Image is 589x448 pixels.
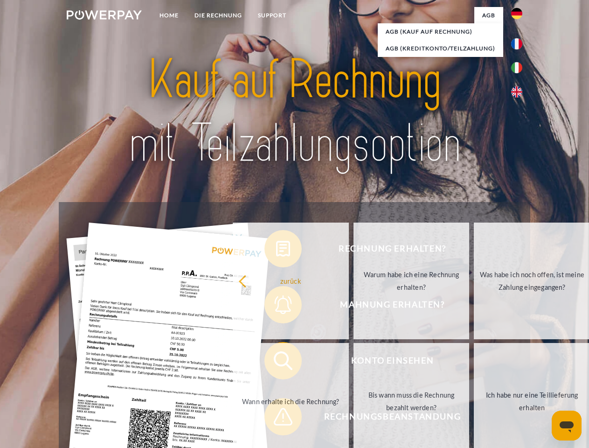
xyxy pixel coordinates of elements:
[474,7,503,24] a: agb
[359,268,464,294] div: Warum habe ich eine Rechnung erhalten?
[89,45,500,179] img: title-powerpay_de.svg
[238,274,343,287] div: zurück
[479,268,584,294] div: Was habe ich noch offen, ist meine Zahlung eingegangen?
[152,7,187,24] a: Home
[67,10,142,20] img: logo-powerpay-white.svg
[511,62,522,73] img: it
[238,395,343,407] div: Wann erhalte ich die Rechnung?
[552,411,582,441] iframe: Schaltfläche zum Öffnen des Messaging-Fensters
[378,23,503,40] a: AGB (Kauf auf Rechnung)
[359,389,464,414] div: Bis wann muss die Rechnung bezahlt werden?
[250,7,294,24] a: SUPPORT
[479,389,584,414] div: Ich habe nur eine Teillieferung erhalten
[378,40,503,57] a: AGB (Kreditkonto/Teilzahlung)
[511,38,522,49] img: fr
[511,86,522,98] img: en
[187,7,250,24] a: DIE RECHNUNG
[511,8,522,19] img: de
